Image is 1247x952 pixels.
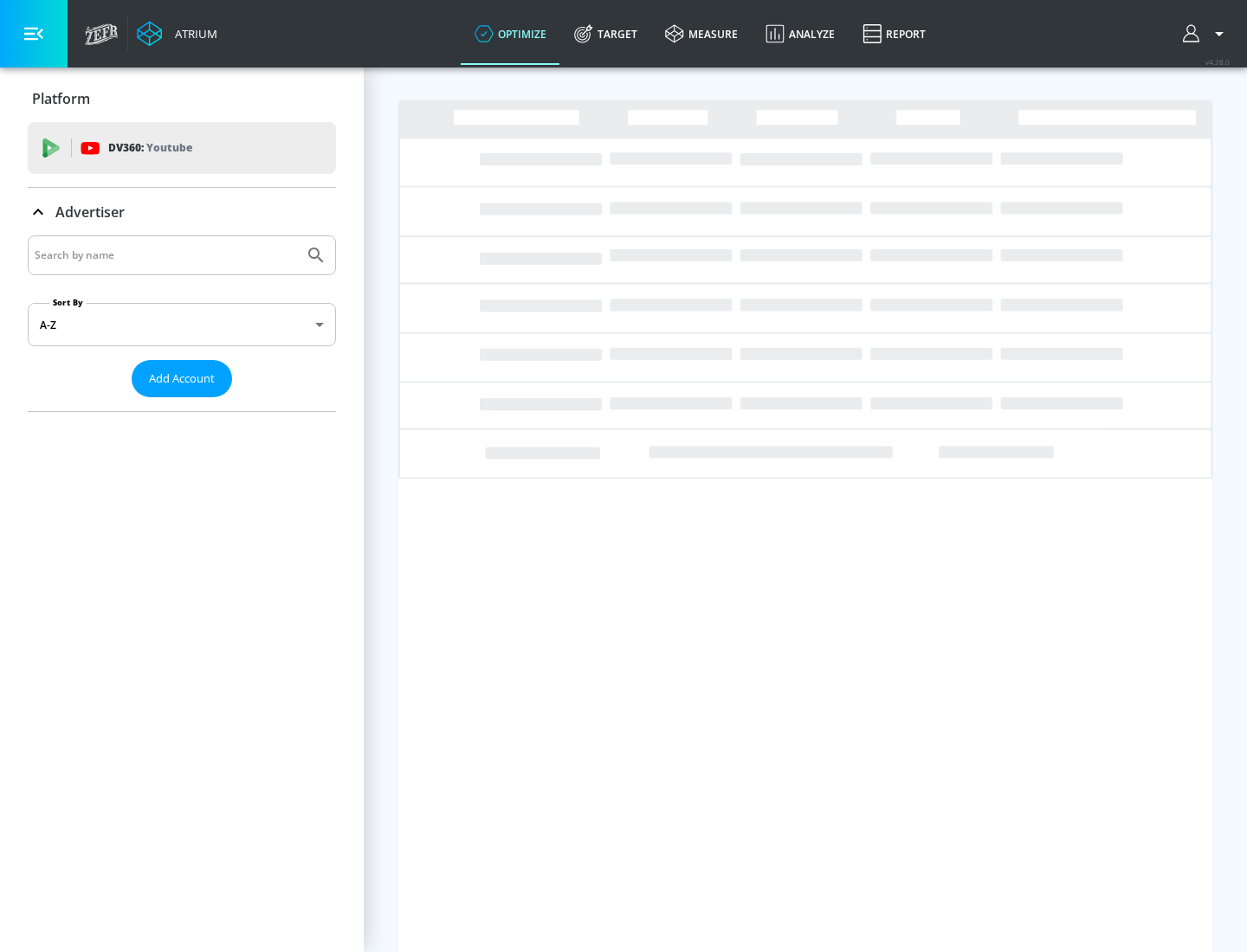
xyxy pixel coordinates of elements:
a: Report [849,3,940,65]
nav: list of Advertiser [28,397,336,411]
p: Advertiser [55,203,125,222]
a: Target [560,3,651,65]
span: v 4.28.0 [1205,57,1230,67]
p: Youtube [146,138,192,157]
a: optimize [461,3,560,65]
a: measure [651,3,752,65]
div: A-Z [28,303,336,346]
div: Platform [28,74,336,123]
div: Advertiser [28,188,336,236]
input: Search by name [35,244,297,267]
a: Analyze [752,3,849,65]
div: Atrium [168,26,217,42]
label: Sort By [49,297,87,308]
span: Add Account [149,369,215,389]
div: DV360: Youtube [28,122,336,174]
button: Add Account [132,360,232,397]
p: Platform [32,89,90,108]
a: Atrium [137,21,217,47]
p: DV360: [108,138,192,158]
div: Advertiser [28,235,336,411]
